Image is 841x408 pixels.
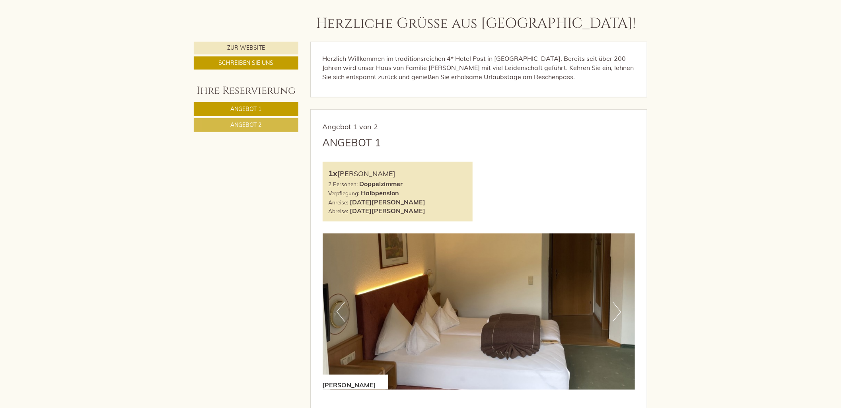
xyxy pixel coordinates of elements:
small: Abreise: [329,208,348,214]
b: 1x [329,168,338,178]
div: [PERSON_NAME] [329,168,467,179]
a: Schreiben Sie uns [194,56,298,70]
span: Angebot 1 [230,105,261,113]
b: [DATE][PERSON_NAME] [350,198,426,206]
b: Doppelzimmer [360,180,403,188]
p: Herzlich Willkommen im traditionsreichen 4* Hotel Post in [GEOGRAPHIC_DATA]. Bereits seit über 20... [323,54,635,82]
img: image [323,233,635,390]
div: Angebot 1 [323,135,382,150]
button: Previous [337,302,345,322]
b: [DATE][PERSON_NAME] [350,207,426,215]
h1: Herzliche Grüße aus [GEOGRAPHIC_DATA]! [316,16,636,32]
a: Zur Website [194,42,298,54]
div: Ihre Reservierung [194,84,298,98]
span: Angebot 2 [230,121,261,128]
small: Verpflegung: [329,190,360,196]
b: Halbpension [361,189,399,197]
small: Anreise: [329,199,348,206]
span: Angebot 1 von 2 [323,122,378,131]
button: Next [613,302,621,322]
div: [PERSON_NAME] [323,375,388,390]
small: 2 Personen: [329,181,358,187]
